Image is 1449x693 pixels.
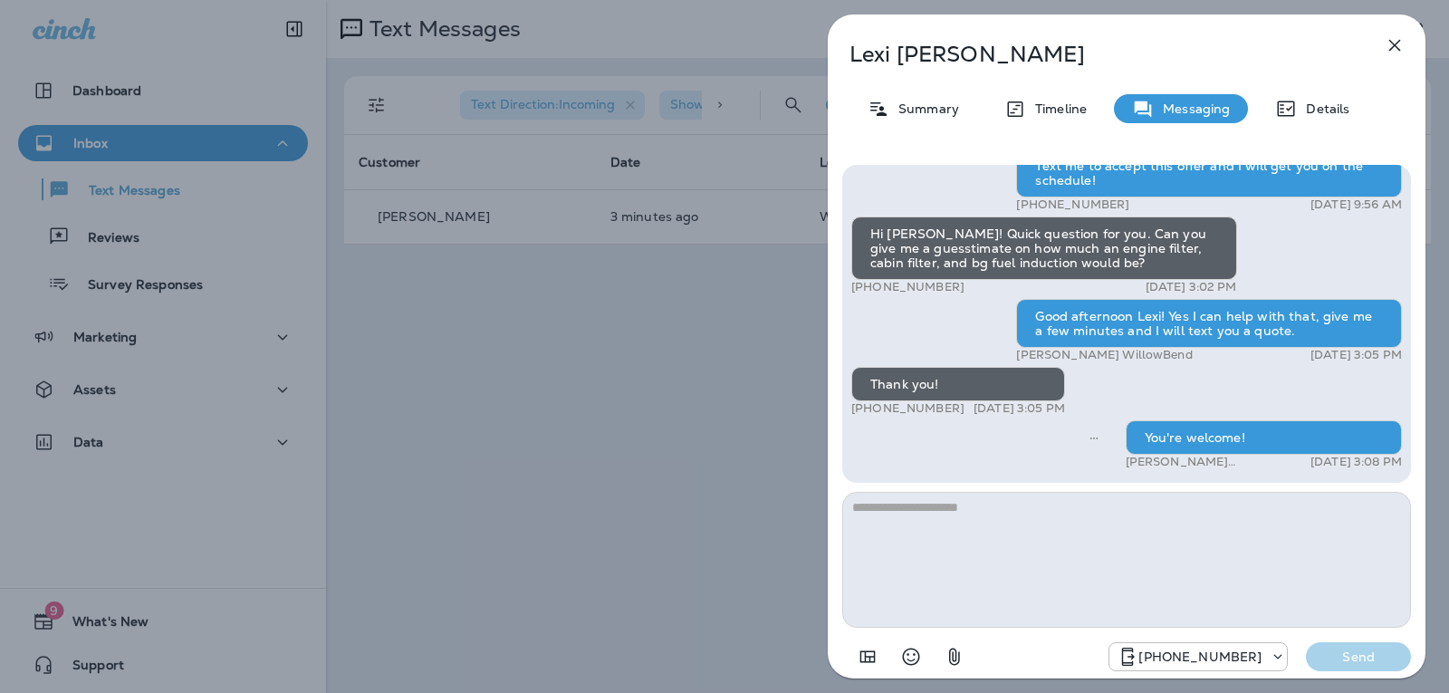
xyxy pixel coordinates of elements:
p: Summary [889,101,959,116]
p: [PHONE_NUMBER] [1138,650,1262,664]
div: You're welcome! [1126,420,1402,455]
p: [DATE] 9:56 AM [1310,197,1402,212]
button: Add in a premade template [849,639,886,675]
div: +1 (813) 497-4455 [1109,646,1287,668]
div: Good afternoon Lexi! Yes I can help with that, give me a few minutes and I will text you a quote. [1016,299,1402,348]
p: Details [1297,101,1349,116]
p: [PHONE_NUMBER] [851,401,964,416]
p: Timeline [1026,101,1087,116]
button: Select an emoji [893,639,929,675]
p: [DATE] 3:05 PM [1310,348,1402,362]
div: Thank you! [851,367,1065,401]
p: [DATE] 3:08 PM [1310,455,1402,469]
p: [PERSON_NAME] WillowBend [1126,455,1291,469]
p: [PERSON_NAME] WillowBend [1016,348,1192,362]
span: Sent [1089,428,1099,445]
p: [DATE] 3:02 PM [1146,280,1237,294]
p: [DATE] 3:05 PM [974,401,1065,416]
p: [PHONE_NUMBER] [851,280,964,294]
div: Hi [PERSON_NAME]! Quick question for you. Can you give me a guesstimate on how much an engine fil... [851,217,1237,280]
p: [PHONE_NUMBER] [1016,197,1129,212]
p: Lexi [PERSON_NAME] [849,42,1344,67]
p: Messaging [1154,101,1230,116]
